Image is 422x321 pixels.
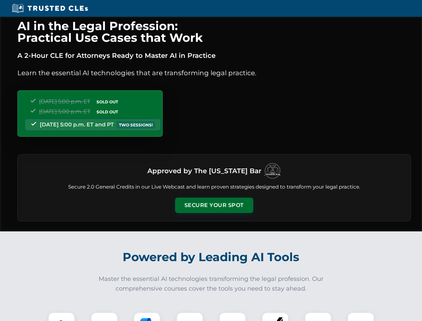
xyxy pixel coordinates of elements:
[94,98,120,105] span: SOLD OUT
[17,20,411,43] h1: AI in the Legal Profession: Practical Use Cases that Work
[175,198,253,213] button: Secure Your Spot
[10,3,90,13] img: Trusted CLEs
[17,50,411,61] p: A 2-Hour CLE for Attorneys Ready to Master AI in Practice
[39,98,90,105] span: [DATE] 5:00 p.m. ET
[26,183,403,191] p: Secure 2.0 General Credits in our Live Webcast and learn proven strategies designed to transform ...
[26,245,396,269] h2: Powered by Leading AI Tools
[39,108,90,115] span: [DATE] 5:00 p.m. ET
[94,274,328,294] p: Master the essential AI technologies transforming the legal profession. Our comprehensive courses...
[264,163,281,179] img: Logo
[17,68,411,78] p: Learn the essential AI technologies that are transforming legal practice.
[94,108,120,115] span: SOLD OUT
[147,165,261,177] h3: Approved by The [US_STATE] Bar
